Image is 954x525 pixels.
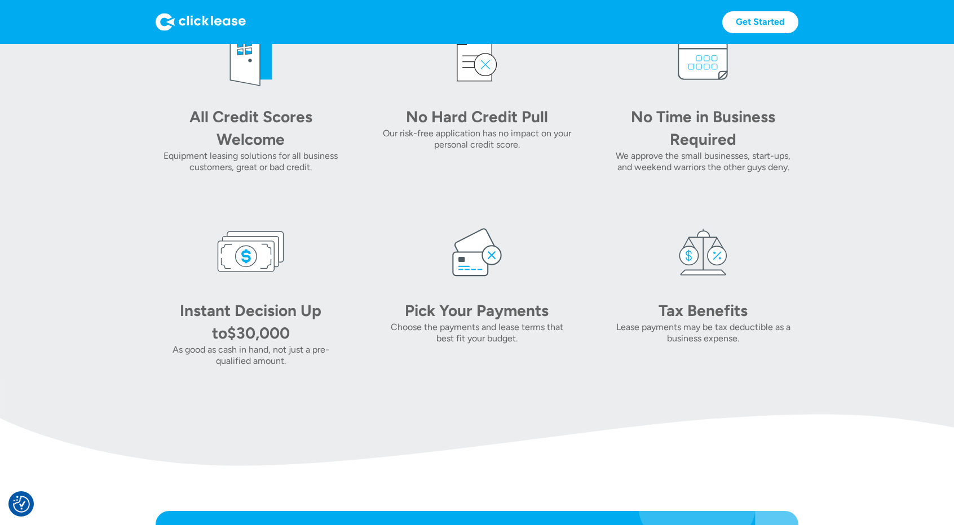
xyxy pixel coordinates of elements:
img: Revisit consent button [13,496,30,513]
div: Choose the payments and lease terms that best fit your budget. [382,322,572,344]
div: Lease payments may be tax deductible as a business expense. [608,322,798,344]
div: Tax Benefits [624,299,782,322]
div: As good as cash in hand, not just a pre-qualified amount. [156,344,346,367]
div: Equipment leasing solutions for all business customers, great or bad credit. [156,150,346,173]
div: $30,000 [227,323,290,342]
div: No Hard Credit Pull [398,105,556,128]
div: Our risk-free application has no impact on your personal credit score. [382,128,572,150]
div: We approve the small businesses, start-ups, and weekend warriors the other guys deny. [608,150,798,173]
img: credit icon [443,24,511,92]
a: Get Started [722,11,798,33]
div: Instant Decision Up to [180,301,321,342]
img: calendar icon [669,24,737,92]
img: tax icon [669,218,737,286]
div: Pick Your Payments [398,299,556,322]
button: Consent Preferences [13,496,30,513]
img: welcome icon [217,24,285,92]
div: All Credit Scores Welcome [172,105,330,150]
img: money icon [217,218,285,286]
div: No Time in Business Required [624,105,782,150]
img: card icon [443,218,511,286]
img: Logo [156,13,246,31]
